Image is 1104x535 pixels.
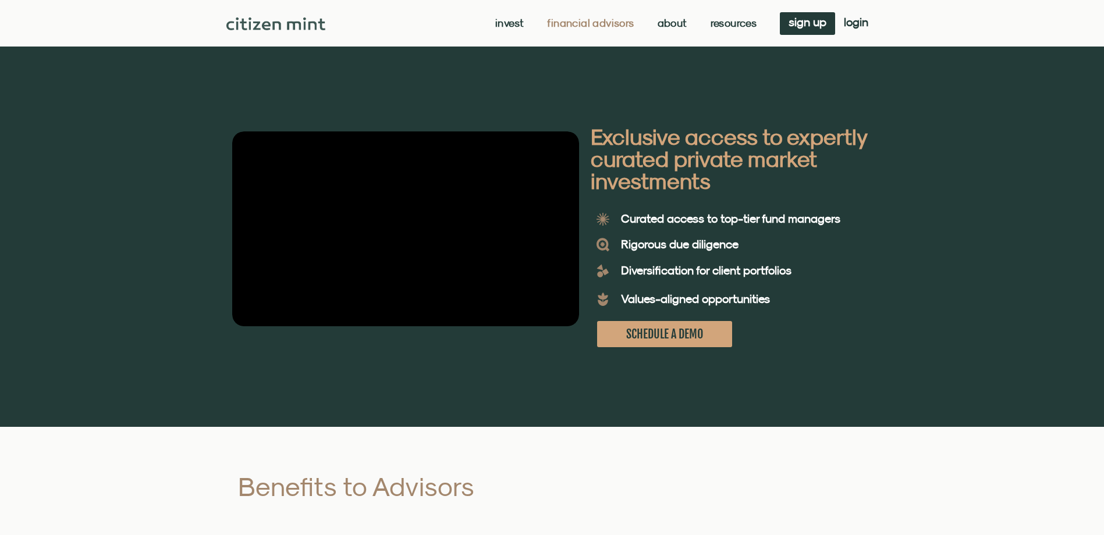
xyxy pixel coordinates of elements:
a: SCHEDULE A DEMO [597,321,732,347]
b: Values-aligned opportunities [621,292,770,305]
a: Invest [495,17,524,29]
a: sign up [780,12,835,35]
b: Curated access to top-tier fund managers [621,212,840,225]
span: sign up [789,18,826,26]
span: login [844,18,868,26]
a: About [658,17,687,29]
img: Citizen Mint [226,17,326,30]
a: Resources [711,17,757,29]
a: login [835,12,877,35]
h2: Benefits to Advisors [238,473,601,500]
a: Financial Advisors [547,17,634,29]
nav: Menu [495,17,757,29]
b: Rigorous due diligence [621,237,739,251]
b: Diversification for client portfolios [621,263,791,277]
span: SCHEDULE A DEMO [626,327,703,341]
b: Exclusive access to expertly curated private market investments [591,123,867,194]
